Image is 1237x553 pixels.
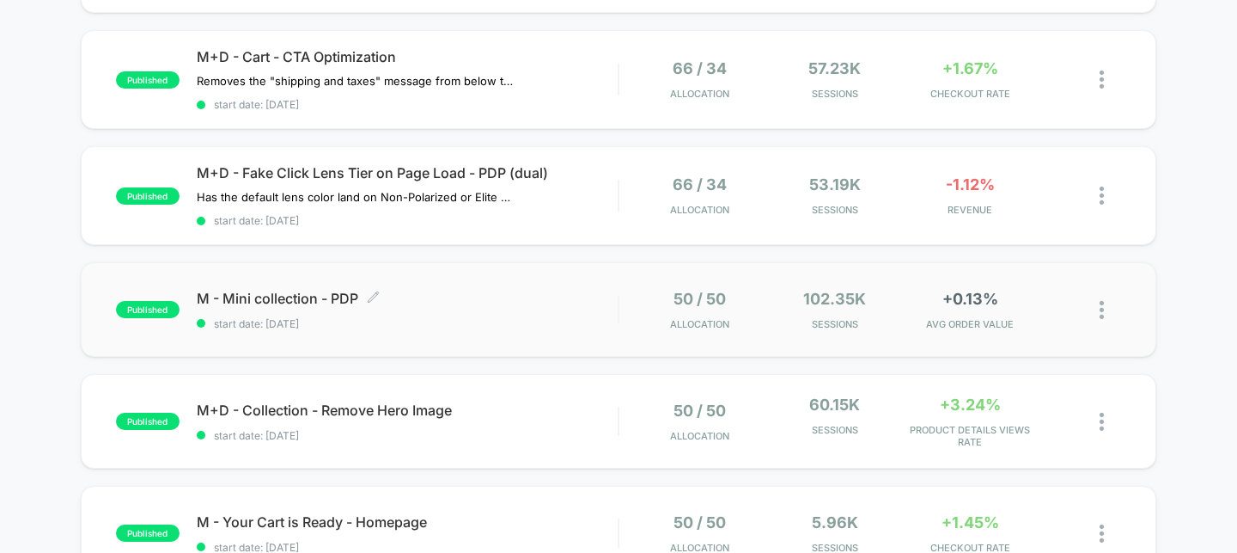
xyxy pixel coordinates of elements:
[907,318,1033,330] span: AVG ORDER VALUE
[197,214,618,227] span: start date: [DATE]
[1100,413,1104,431] img: close
[771,88,898,100] span: Sessions
[197,402,618,419] span: M+D - Collection - Remove Hero Image
[809,396,860,414] span: 60.15k
[941,513,999,531] span: +1.45%
[197,290,618,307] span: M - Mini collection - PDP
[197,429,618,442] span: start date: [DATE]
[197,48,618,65] span: M+D - Cart - CTA Optimization
[197,74,515,88] span: Removes the "shipping and taxes" message from below the CTA and replaces it with message about re...
[673,290,726,308] span: 50 / 50
[808,59,861,77] span: 57.23k
[1100,301,1104,319] img: close
[116,413,180,430] span: published
[116,301,180,318] span: published
[907,424,1033,448] span: PRODUCT DETAILS VIEWS RATE
[907,88,1033,100] span: CHECKOUT RATE
[197,513,618,531] span: M - Your Cart is Ready - Homepage
[116,525,180,542] span: published
[673,175,727,194] span: 66 / 34
[803,290,866,308] span: 102.35k
[942,290,998,308] span: +0.13%
[197,190,515,204] span: Has the default lens color land on Non-Polarized or Elite Polarized to see if that performs bette...
[670,204,729,216] span: Allocation
[946,175,995,194] span: -1.12%
[197,164,618,181] span: M+D - Fake Click Lens Tier on Page Load - PDP (dual)
[197,98,618,111] span: start date: [DATE]
[673,59,727,77] span: 66 / 34
[1100,525,1104,543] img: close
[809,175,861,194] span: 53.19k
[116,71,180,89] span: published
[771,204,898,216] span: Sessions
[670,430,729,442] span: Allocation
[1100,71,1104,89] img: close
[942,59,998,77] span: +1.67%
[771,318,898,330] span: Sessions
[907,204,1033,216] span: REVENUE
[673,513,726,531] span: 50 / 50
[670,88,729,100] span: Allocation
[670,318,729,330] span: Allocation
[812,513,858,531] span: 5.96k
[116,187,180,205] span: published
[940,396,1001,414] span: +3.24%
[771,424,898,436] span: Sessions
[1100,187,1104,205] img: close
[197,317,618,330] span: start date: [DATE]
[673,402,726,420] span: 50 / 50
